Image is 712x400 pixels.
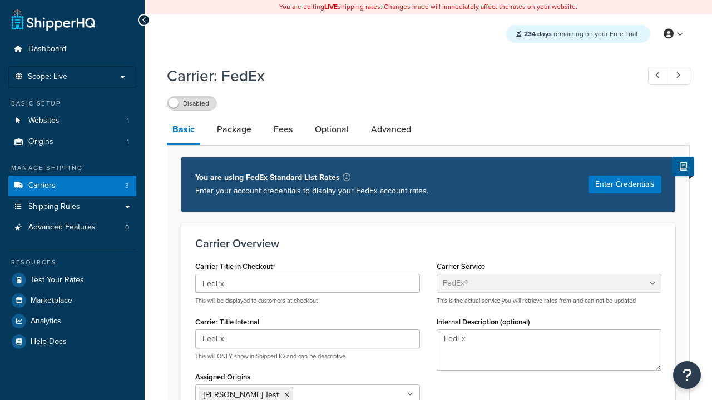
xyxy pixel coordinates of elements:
[309,116,354,143] a: Optional
[28,223,96,232] span: Advanced Features
[31,337,67,347] span: Help Docs
[8,132,136,152] li: Origins
[672,157,694,176] button: Show Help Docs
[648,67,670,85] a: Previous Record
[524,29,637,39] span: remaining on your Free Trial
[8,197,136,217] a: Shipping Rules
[195,171,428,184] p: You are using FedEx Standard List Rates
[8,111,136,131] li: Websites
[365,116,417,143] a: Advanced
[437,262,485,271] label: Carrier Service
[437,329,661,371] textarea: FedEx
[8,163,136,173] div: Manage Shipping
[8,39,136,59] a: Dashboard
[8,176,136,196] li: Carriers
[28,72,67,82] span: Scope: Live
[673,361,701,389] button: Open Resource Center
[28,202,80,212] span: Shipping Rules
[167,97,216,110] label: Disabled
[8,291,136,311] a: Marketplace
[8,99,136,108] div: Basic Setup
[28,44,66,54] span: Dashboard
[195,262,275,271] label: Carrier Title in Checkout
[195,352,420,361] p: This will ONLY show in ShipperHQ and can be descriptive
[437,297,661,305] p: This is the actual service you will retrieve rates from and can not be updated
[8,332,136,352] a: Help Docs
[8,258,136,267] div: Resources
[28,116,60,126] span: Websites
[31,317,61,326] span: Analytics
[195,184,428,198] p: Enter your account credentials to display your FedEx account rates.
[195,373,250,381] label: Assigned Origins
[8,176,136,196] a: Carriers3
[28,137,53,147] span: Origins
[167,116,200,145] a: Basic
[195,297,420,305] p: This will be displayed to customers at checkout
[31,296,72,306] span: Marketplace
[8,217,136,238] li: Advanced Features
[669,67,690,85] a: Next Record
[195,318,259,326] label: Carrier Title Internal
[524,29,552,39] strong: 234 days
[127,137,129,147] span: 1
[28,181,56,191] span: Carriers
[8,217,136,238] a: Advanced Features0
[8,132,136,152] a: Origins1
[8,111,136,131] a: Websites1
[125,223,129,232] span: 0
[31,276,84,285] span: Test Your Rates
[127,116,129,126] span: 1
[324,2,338,12] b: LIVE
[125,181,129,191] span: 3
[211,116,257,143] a: Package
[437,318,530,326] label: Internal Description (optional)
[195,237,661,249] h3: Carrier Overview
[8,311,136,331] a: Analytics
[268,116,298,143] a: Fees
[167,65,627,87] h1: Carrier: FedEx
[8,270,136,290] a: Test Your Rates
[589,176,661,193] button: Enter Credentials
